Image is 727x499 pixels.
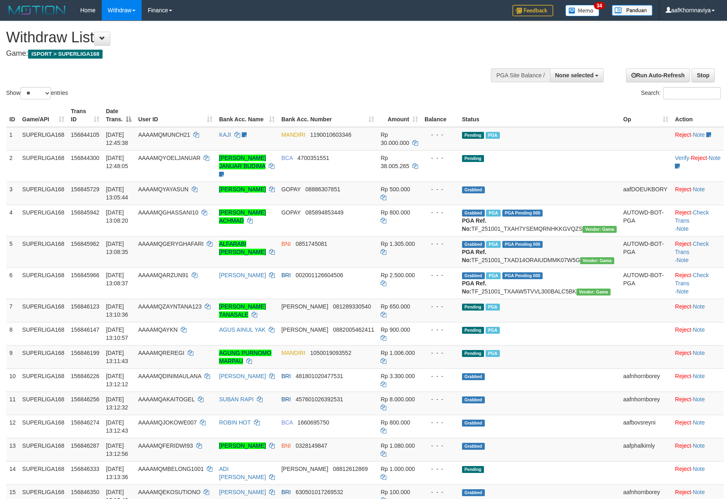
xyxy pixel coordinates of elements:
a: [PERSON_NAME] JANUAR BUDIMA [219,155,266,169]
span: Rp 1.000.000 [381,466,415,472]
span: Marked by aafheankoy [486,327,500,334]
span: MANDIRI [281,131,305,138]
span: [DATE] 13:11:43 [106,350,128,364]
span: Copy 0851745081 to clipboard [296,241,327,247]
span: Grabbed [462,373,485,380]
a: Note [677,257,689,263]
span: Copy 0328149847 to clipboard [296,442,327,449]
a: Note [693,350,705,356]
div: - - - [425,442,455,450]
td: · [672,345,724,368]
div: - - - [425,154,455,162]
td: aafDOEUKBORY [620,182,672,205]
span: [PERSON_NAME] [281,326,328,333]
a: Reject [675,326,691,333]
td: · [672,438,724,461]
td: aafbovsreyni [620,415,672,438]
label: Show entries [6,87,68,99]
a: Reject [675,466,691,472]
span: Copy 1190010603346 to clipboard [310,131,351,138]
td: SUPERLIGA168 [19,127,68,151]
span: Marked by aafsoycanthlai [486,241,500,248]
span: [DATE] 13:12:12 [106,373,128,387]
a: Reject [675,350,691,356]
a: Note [693,326,705,333]
a: Reject [675,303,691,310]
span: [DATE] 13:12:56 [106,442,128,457]
span: Rp 1.305.000 [381,241,415,247]
a: Note [693,489,705,495]
span: Copy 481801020477531 to clipboard [296,373,343,379]
h4: Game: [6,50,477,58]
a: [PERSON_NAME] [219,186,266,193]
a: [PERSON_NAME] [219,373,266,379]
span: AAAAMQGHASSANI10 [138,209,198,216]
a: [PERSON_NAME] [219,442,266,449]
div: - - - [425,271,455,279]
span: ISPORT > SUPERLIGA168 [28,50,103,59]
span: AAAAMQREREGI [138,350,184,356]
div: PGA Site Balance / [491,68,550,82]
th: Amount: activate to sort column ascending [377,104,421,127]
td: AUTOWD-BOT-PGA [620,267,672,299]
b: PGA Ref. No: [462,217,486,232]
span: Grabbed [462,420,485,427]
td: · [672,461,724,484]
div: - - - [425,208,455,217]
span: Marked by aafsoycanthlai [486,210,500,217]
th: Date Trans.: activate to sort column descending [103,104,135,127]
input: Search: [663,87,721,99]
a: Stop [692,68,715,82]
span: Rp 1.080.000 [381,442,415,449]
a: Reject [675,209,691,216]
span: Rp 800.000 [381,419,410,426]
div: - - - [425,326,455,334]
td: TF_251001_TXAAW5TVVL300BALC5BK [459,267,620,299]
a: [PERSON_NAME] [219,489,266,495]
span: AAAAMQJOKOWE007 [138,419,197,426]
span: [DATE] 13:13:36 [106,466,128,480]
span: AAAAMQZAYNTANA123 [138,303,201,310]
a: Reject [675,186,691,193]
span: [PERSON_NAME] [281,466,328,472]
th: Op: activate to sort column ascending [620,104,672,127]
span: Pending [462,350,484,357]
div: - - - [425,465,455,473]
span: Rp 8.000.000 [381,396,415,403]
a: Reject [675,396,691,403]
a: ALFARABI [PERSON_NAME] [219,241,266,255]
span: [DATE] 13:10:36 [106,303,128,318]
td: 9 [6,345,19,368]
button: None selected [550,68,604,82]
a: Verify [675,155,689,161]
span: 156846333 [71,466,99,472]
a: AGUNG PURNOMO MARPAU [219,350,271,364]
span: Rp 2.500.000 [381,272,415,278]
span: Marked by aafsoycanthlai [486,350,500,357]
td: 1 [6,127,19,151]
span: MANDIRI [281,350,305,356]
td: 7 [6,299,19,322]
a: Note [693,396,705,403]
span: 156845966 [71,272,99,278]
span: PGA Pending [502,210,543,217]
div: - - - [425,185,455,193]
span: [DATE] 13:08:20 [106,209,128,224]
td: aafphalkimly [620,438,672,461]
span: Grabbed [462,443,485,450]
td: · · [672,267,724,299]
td: · · [672,150,724,182]
a: [PERSON_NAME] ACHMAD [219,209,266,224]
span: [DATE] 13:05:44 [106,186,128,201]
span: Marked by aafheankoy [486,304,500,311]
span: Marked by aafheankoy [486,272,500,279]
span: Copy 08812612869 to clipboard [333,466,368,472]
td: SUPERLIGA168 [19,438,68,461]
span: Copy 085894853449 to clipboard [305,209,343,216]
td: aafnhornborey [620,392,672,415]
img: panduan.png [612,5,653,16]
a: Note [693,186,705,193]
td: SUPERLIGA168 [19,345,68,368]
span: AAAAMQDINIMAULANA [138,373,201,379]
td: · [672,322,724,345]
